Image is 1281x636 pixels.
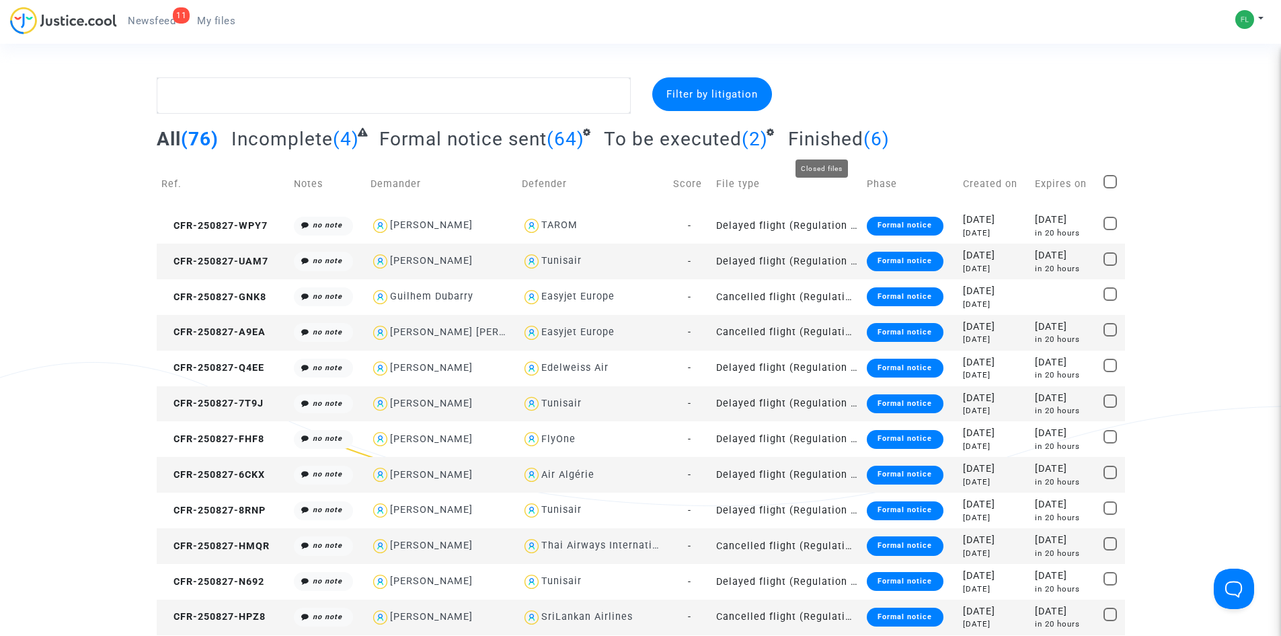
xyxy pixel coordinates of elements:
[390,575,473,587] div: [PERSON_NAME]
[688,398,691,409] span: -
[157,128,181,150] span: All
[1035,569,1094,584] div: [DATE]
[541,255,582,267] div: Tunisair
[161,505,266,516] span: CFR-250827-8RNP
[313,470,342,479] i: no note
[313,292,342,301] i: no note
[1035,391,1094,406] div: [DATE]
[371,287,390,307] img: icon-user.svg
[688,220,691,232] span: -
[390,504,473,516] div: [PERSON_NAME]
[1035,548,1094,559] div: in 20 hours
[711,528,863,564] td: Cancelled flight (Regulation EC 261/2004)
[963,569,1025,584] div: [DATE]
[541,611,633,623] div: SriLankan Airlines
[541,575,582,587] div: Tunisair
[604,128,742,150] span: To be executed
[688,433,691,445] span: -
[313,256,342,265] i: no note
[541,219,578,231] div: TAROM
[522,394,541,414] img: icon-user.svg
[688,505,691,516] span: -
[963,512,1025,524] div: [DATE]
[371,501,390,520] img: icon-user.svg
[313,505,342,514] i: no note
[1035,533,1094,548] div: [DATE]
[161,362,264,374] span: CFR-250827-Q4EE
[867,394,943,413] div: Formal notice
[1030,160,1099,208] td: Expires on
[1035,369,1094,381] div: in 20 hours
[963,584,1025,595] div: [DATE]
[541,469,594,481] div: Air Algérie
[128,15,176,27] span: Newsfeed
[161,326,266,338] span: CFR-250827-A9EA
[313,612,342,621] i: no note
[963,604,1025,619] div: [DATE]
[161,469,265,481] span: CFR-250827-6CKX
[333,128,359,150] span: (4)
[522,572,541,592] img: icon-user.svg
[379,128,547,150] span: Formal notice sent
[963,462,1025,476] div: [DATE]
[963,548,1025,559] div: [DATE]
[867,608,943,627] div: Formal notice
[371,252,390,271] img: icon-user.svg
[711,457,863,493] td: Delayed flight (Regulation EC 261/2004)
[867,323,943,342] div: Formal notice
[161,398,264,409] span: CFR-250827-7T9J
[963,405,1025,417] div: [DATE]
[711,493,863,528] td: Delayed flight (Regulation EC 261/2004)
[862,160,958,208] td: Phase
[1035,263,1094,275] div: in 20 hours
[181,128,219,150] span: (76)
[161,540,270,552] span: CFR-250827-HMQR
[711,564,863,600] td: Delayed flight (Regulation EC 261/2004)
[963,476,1025,488] div: [DATE]
[688,291,691,303] span: -
[1035,462,1094,476] div: [DATE]
[313,434,342,443] i: no note
[867,501,943,520] div: Formal notice
[390,326,559,338] div: [PERSON_NAME] [PERSON_NAME]
[1035,334,1094,345] div: in 20 hours
[711,386,863,422] td: Delayed flight (Regulation EC 261/2004)
[688,326,691,338] span: -
[958,160,1030,208] td: Created on
[1035,619,1094,630] div: in 20 hours
[1035,426,1094,441] div: [DATE]
[197,15,235,27] span: My files
[161,576,264,588] span: CFR-250827-N692
[541,504,582,516] div: Tunisair
[390,362,473,374] div: [PERSON_NAME]
[522,359,541,378] img: icon-user.svg
[313,577,342,586] i: no note
[1035,248,1094,263] div: [DATE]
[1035,213,1094,227] div: [DATE]
[390,540,473,551] div: [PERSON_NAME]
[1035,497,1094,512] div: [DATE]
[541,362,609,374] div: Edelweiss Air
[711,600,863,635] td: Cancelled flight (Regulation EC 261/2004)
[313,541,342,550] i: no note
[371,608,390,627] img: icon-user.svg
[1035,584,1094,595] div: in 20 hours
[1035,355,1094,370] div: [DATE]
[688,576,691,588] span: -
[963,227,1025,239] div: [DATE]
[313,328,342,337] i: no note
[522,608,541,627] img: icon-user.svg
[313,363,342,372] i: no note
[711,315,863,351] td: Cancelled flight (Regulation EC 261/2004)
[742,128,768,150] span: (2)
[517,160,668,208] td: Defender
[963,213,1025,227] div: [DATE]
[371,465,390,485] img: icon-user.svg
[390,611,473,623] div: [PERSON_NAME]
[963,441,1025,452] div: [DATE]
[371,536,390,556] img: icon-user.svg
[1035,604,1094,619] div: [DATE]
[117,11,186,31] a: 11Newsfeed
[963,320,1025,334] div: [DATE]
[522,501,541,520] img: icon-user.svg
